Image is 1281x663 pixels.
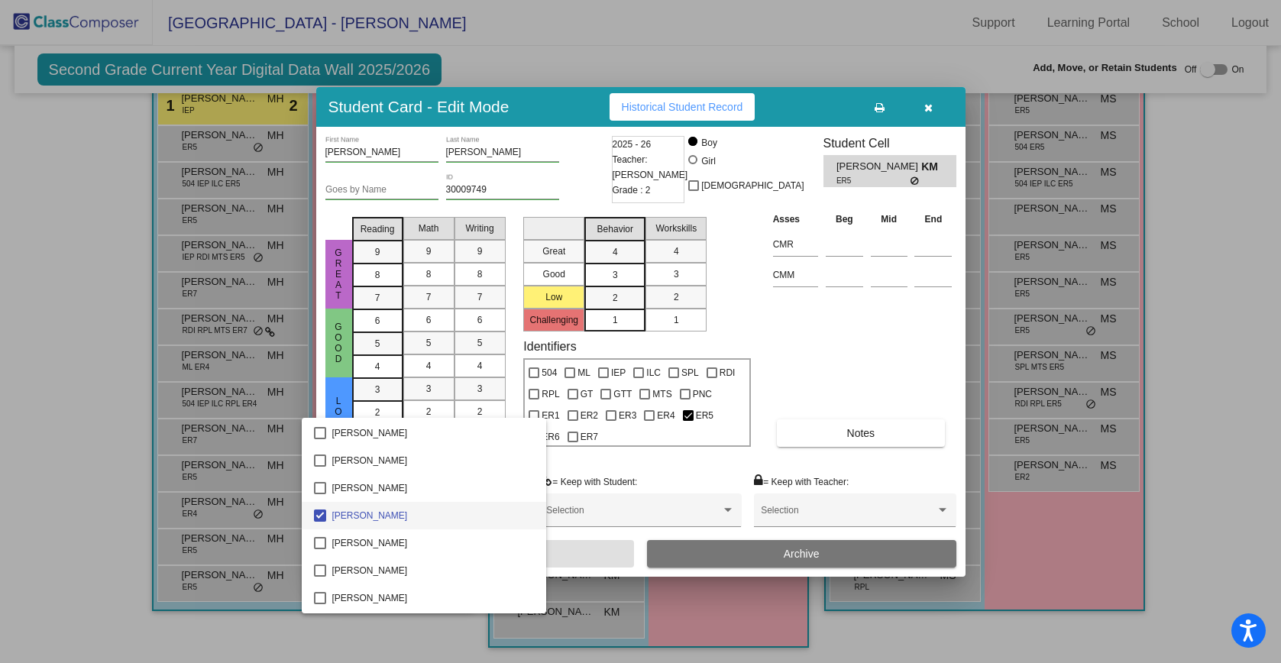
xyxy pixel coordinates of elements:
span: [PERSON_NAME] [332,474,535,502]
span: [PERSON_NAME] [332,502,535,529]
span: [PERSON_NAME] [332,419,535,447]
span: [PERSON_NAME] [332,557,535,584]
span: [PERSON_NAME] [332,584,535,612]
span: [PERSON_NAME] [332,529,535,557]
span: [PERSON_NAME] [332,612,535,639]
span: [PERSON_NAME] [332,447,535,474]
